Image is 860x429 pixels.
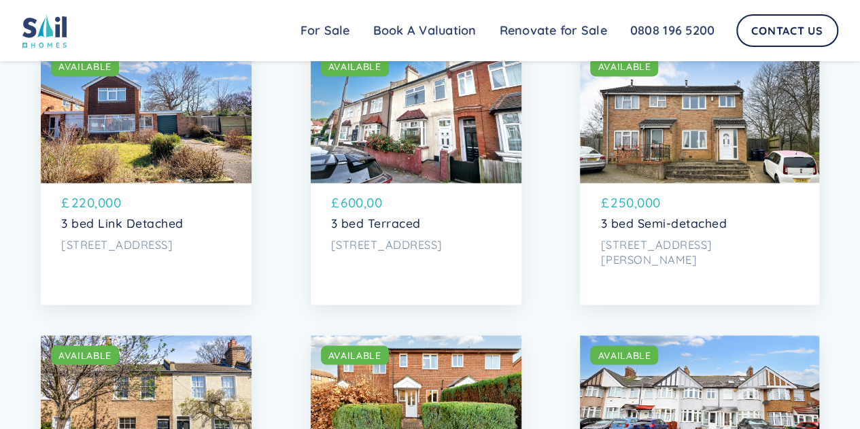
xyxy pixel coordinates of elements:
p: £ [600,193,609,212]
p: 250,000 [610,193,661,212]
a: AVAILABLE£250,0003 bed Semi-detached[STREET_ADDRESS][PERSON_NAME] [580,47,819,305]
p: 600,00 [341,193,382,212]
a: For Sale [289,17,362,44]
p: £ [61,193,70,212]
a: 0808 196 5200 [619,17,726,44]
div: AVAILABLE [328,60,381,73]
p: 3 bed Semi-detached [600,216,799,230]
div: AVAILABLE [328,348,381,362]
div: AVAILABLE [598,348,651,362]
div: AVAILABLE [598,60,651,73]
a: Contact Us [736,14,838,47]
a: AVAILABLE£600,003 bed Terraced[STREET_ADDRESS] [311,47,521,305]
p: 3 bed Terraced [331,216,501,230]
p: [STREET_ADDRESS] [61,238,231,252]
p: [STREET_ADDRESS][PERSON_NAME] [600,238,799,267]
p: 220,000 [71,193,122,212]
a: Book A Valuation [362,17,488,44]
p: 3 bed Link Detached [61,216,231,230]
div: AVAILABLE [58,60,111,73]
p: £ [331,193,340,212]
a: Renovate for Sale [488,17,619,44]
img: sail home logo colored [22,14,67,48]
div: AVAILABLE [58,348,111,362]
p: [STREET_ADDRESS] [331,238,501,252]
a: AVAILABLE£220,0003 bed Link Detached[STREET_ADDRESS] [41,47,252,305]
